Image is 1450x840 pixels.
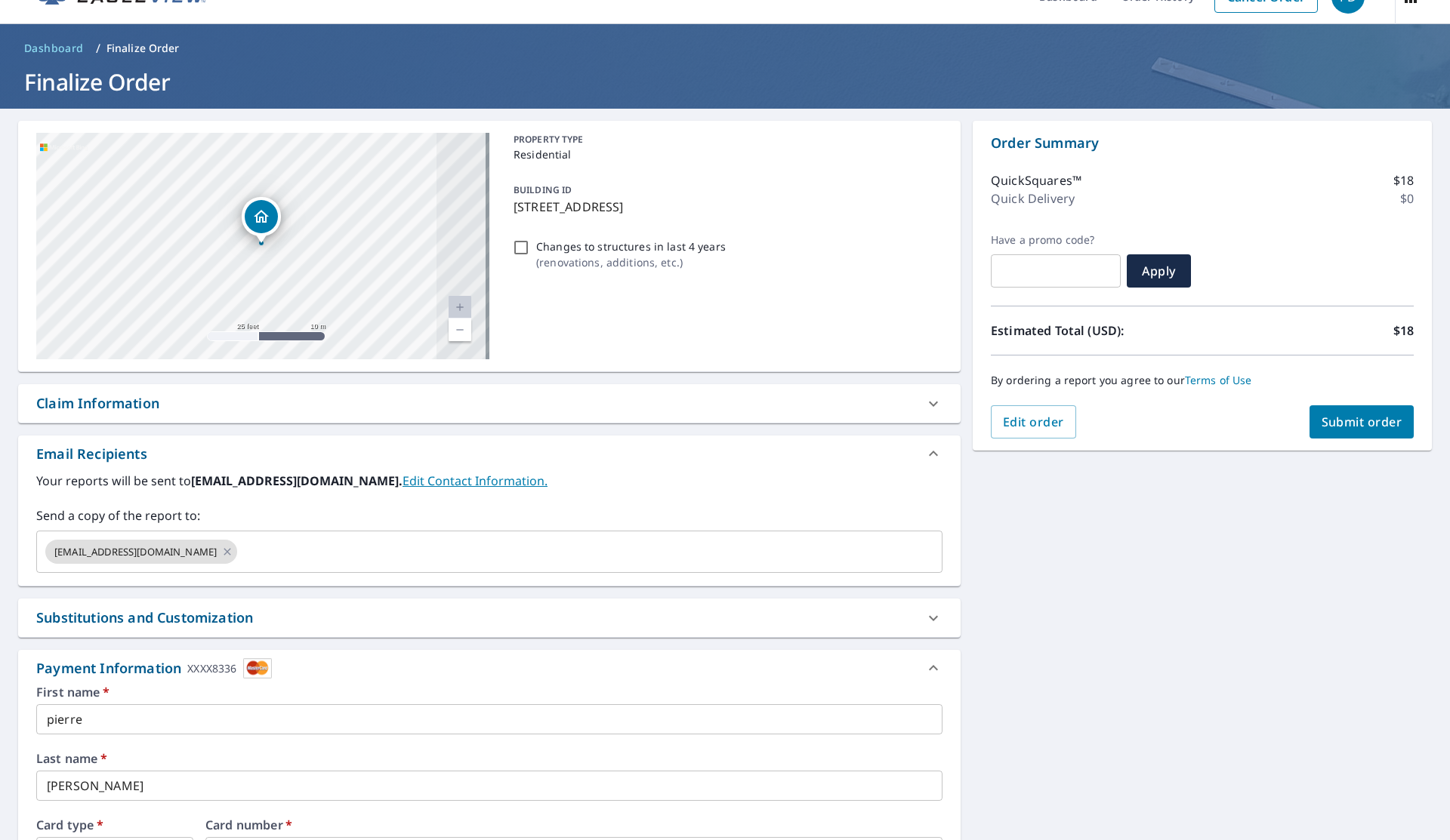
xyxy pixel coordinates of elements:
[991,374,1414,387] p: By ordering a report you agree to our
[991,133,1414,153] p: Order Summary
[45,540,237,564] div: [EMAIL_ADDRESS][DOMAIN_NAME]
[1185,373,1252,387] a: Terms of Use
[18,66,1432,97] h1: Finalize Order
[18,36,90,60] a: Dashboard
[106,41,180,56] p: Finalize Order
[36,506,942,525] label: Send a copy of the report to:
[514,198,936,216] p: [STREET_ADDRESS]
[18,598,961,637] div: Substitutions and Customization
[96,39,100,57] li: /
[991,189,1075,208] p: Quick Delivery
[449,318,471,341] a: Current Level 20, Zoom Out
[514,183,572,196] p: BUILDING ID
[514,133,936,146] p: PROPERTY TYPE
[1003,414,1064,430] span: Edit order
[991,233,1121,247] label: Have a promo code?
[991,322,1202,340] p: Estimated Total (USD):
[36,686,942,698] label: First name
[36,444,147,464] div: Email Recipients
[187,658,236,678] div: XXXX8336
[1139,263,1179,279] span: Apply
[24,41,84,56] span: Dashboard
[18,650,961,686] div: Payment InformationXXXX8336cardImage
[36,752,942,765] label: Last name
[536,254,726,270] p: ( renovations, additions, etc. )
[1127,254,1191,288] button: Apply
[1310,405,1415,438] button: Submit order
[403,472,548,489] a: EditContactInfo
[36,819,193,831] label: Card type
[191,472,403,489] b: [EMAIL_ADDRESS][DOMAIN_NAME].
[1322,414,1402,430] span: Submit order
[536,238,726,254] p: Changes to structures in last 4 years
[1393,322,1414,340] p: $18
[18,36,1432,60] nav: breadcrumb
[18,384,961,423] div: Claim Information
[449,296,471,318] a: Current Level 20, Zoom In Disabled
[36,472,942,490] label: Your reports will be sent to
[36,393,159,414] div: Claim Information
[205,819,942,831] label: Card number
[243,658,272,678] img: cardImage
[1400,189,1414,208] p: $0
[991,405,1076,438] button: Edit order
[514,146,936,162] p: Residential
[18,435,961,472] div: Email Recipients
[36,658,272,678] div: Payment Information
[36,608,253,628] div: Substitutions and Customization
[991,171,1081,189] p: QuickSquares™
[1393,171,1414,189] p: $18
[45,545,226,559] span: [EMAIL_ADDRESS][DOMAIN_NAME]
[242,197,281,244] div: Dropped pin, building 1, Residential property, 3451 Terrace Ave Indianapolis, IN 46203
